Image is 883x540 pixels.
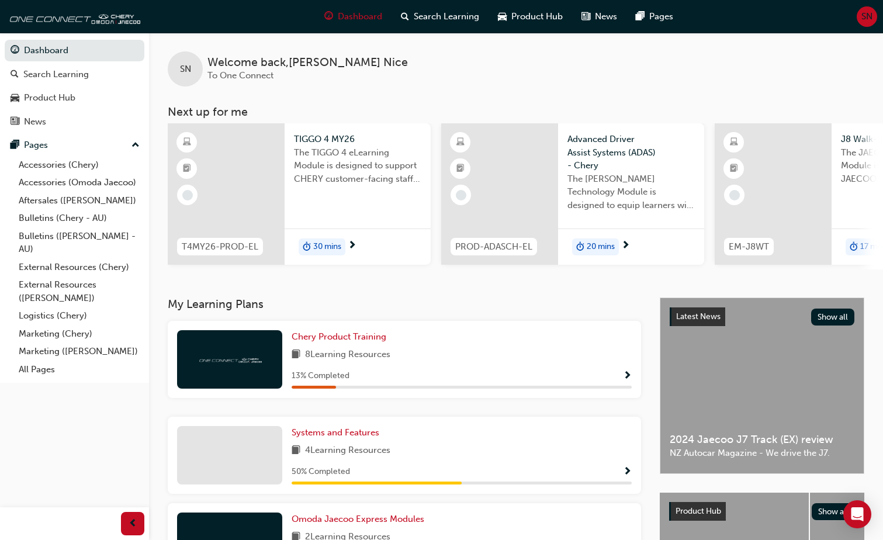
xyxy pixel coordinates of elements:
[14,192,144,210] a: Aftersales ([PERSON_NAME])
[456,161,465,176] span: booktick-icon
[5,64,144,85] a: Search Learning
[587,240,615,254] span: 20 mins
[315,5,392,29] a: guage-iconDashboard
[5,40,144,61] a: Dashboard
[6,5,140,28] img: oneconnect
[183,161,191,176] span: booktick-icon
[14,258,144,276] a: External Resources (Chery)
[23,68,89,81] div: Search Learning
[441,123,704,265] a: PROD-ADASCH-ELAdvanced Driver Assist Systems (ADAS) - CheryThe [PERSON_NAME] Technology Module is...
[131,138,140,153] span: up-icon
[636,9,645,24] span: pages-icon
[324,9,333,24] span: guage-icon
[5,134,144,156] button: Pages
[168,297,641,311] h3: My Learning Plans
[292,369,349,383] span: 13 % Completed
[11,117,19,127] span: news-icon
[392,5,489,29] a: search-iconSearch Learning
[11,46,19,56] span: guage-icon
[857,6,877,27] button: SN
[414,10,479,23] span: Search Learning
[292,331,386,342] span: Chery Product Training
[812,503,856,520] button: Show all
[401,9,409,24] span: search-icon
[292,348,300,362] span: book-icon
[621,241,630,251] span: next-icon
[670,307,854,326] a: Latest NewsShow all
[14,325,144,343] a: Marketing (Chery)
[5,37,144,134] button: DashboardSearch LearningProduct HubNews
[861,10,872,23] span: SN
[567,133,695,172] span: Advanced Driver Assist Systems (ADAS) - Chery
[348,241,356,251] span: next-icon
[11,140,19,151] span: pages-icon
[180,63,191,76] span: SN
[626,5,683,29] a: pages-iconPages
[198,354,262,365] img: oneconnect
[670,446,854,460] span: NZ Autocar Magazine - We drive the J7.
[14,174,144,192] a: Accessories (Omoda Jaecoo)
[730,161,738,176] span: booktick-icon
[14,342,144,361] a: Marketing ([PERSON_NAME])
[294,133,421,146] span: TIGGO 4 MY26
[676,311,721,321] span: Latest News
[581,9,590,24] span: news-icon
[595,10,617,23] span: News
[456,135,465,150] span: learningResourceType_ELEARNING-icon
[24,139,48,152] div: Pages
[338,10,382,23] span: Dashboard
[14,307,144,325] a: Logistics (Chery)
[292,330,391,344] a: Chery Product Training
[576,240,584,255] span: duration-icon
[294,146,421,186] span: The TIGGO 4 eLearning Module is designed to support CHERY customer-facing staff with the product ...
[498,9,507,24] span: car-icon
[730,135,738,150] span: learningResourceType_ELEARNING-icon
[313,240,341,254] span: 30 mins
[623,465,632,479] button: Show Progress
[5,111,144,133] a: News
[182,190,193,200] span: learningRecordVerb_NONE-icon
[207,70,273,81] span: To One Connect
[24,91,75,105] div: Product Hub
[850,240,858,255] span: duration-icon
[292,465,350,479] span: 50 % Completed
[305,348,390,362] span: 8 Learning Resources
[292,444,300,458] span: book-icon
[14,276,144,307] a: External Resources ([PERSON_NAME])
[207,56,408,70] span: Welcome back , [PERSON_NAME] Nice
[305,444,390,458] span: 4 Learning Resources
[455,240,532,254] span: PROD-ADASCH-EL
[292,513,429,526] a: Omoda Jaecoo Express Modules
[11,93,19,103] span: car-icon
[14,209,144,227] a: Bulletins (Chery - AU)
[489,5,572,29] a: car-iconProduct Hub
[129,517,137,531] span: prev-icon
[567,172,695,212] span: The [PERSON_NAME] Technology Module is designed to equip learners with essential knowledge about ...
[670,433,854,446] span: 2024 Jaecoo J7 Track (EX) review
[292,427,379,438] span: Systems and Features
[149,105,883,119] h3: Next up for me
[292,514,424,524] span: Omoda Jaecoo Express Modules
[676,506,721,516] span: Product Hub
[303,240,311,255] span: duration-icon
[669,502,855,521] a: Product HubShow all
[5,87,144,109] a: Product Hub
[729,190,740,200] span: learningRecordVerb_NONE-icon
[623,467,632,477] span: Show Progress
[182,240,258,254] span: T4MY26-PROD-EL
[14,156,144,174] a: Accessories (Chery)
[183,135,191,150] span: learningResourceType_ELEARNING-icon
[843,500,871,528] div: Open Intercom Messenger
[456,190,466,200] span: learningRecordVerb_NONE-icon
[14,361,144,379] a: All Pages
[623,371,632,382] span: Show Progress
[623,369,632,383] button: Show Progress
[24,115,46,129] div: News
[11,70,19,80] span: search-icon
[660,297,864,474] a: Latest NewsShow all2024 Jaecoo J7 Track (EX) reviewNZ Autocar Magazine - We drive the J7.
[14,227,144,258] a: Bulletins ([PERSON_NAME] - AU)
[649,10,673,23] span: Pages
[292,426,384,439] a: Systems and Features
